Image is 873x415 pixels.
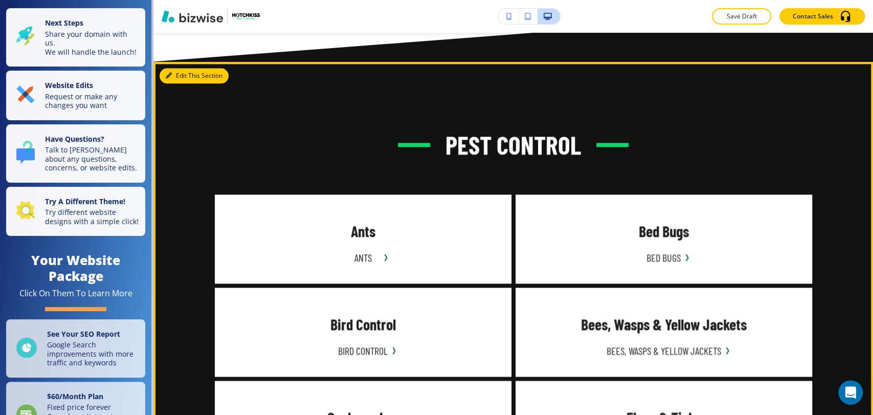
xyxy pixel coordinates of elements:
[330,315,396,333] span: Bird Control
[6,252,145,284] h4: Your Website Package
[45,134,104,144] strong: Have Questions?
[581,315,747,333] span: Bees, Wasps & Yellow Jackets
[351,222,375,240] span: Ants
[607,343,721,358] button: bees, wasps & yellow jackets
[45,80,93,90] strong: Website Edits
[45,18,83,28] strong: Next Steps
[162,10,223,23] img: Bizwise Logo
[47,329,120,339] strong: See Your SEO Report
[45,196,125,206] strong: Try A Different Theme!
[6,124,145,183] button: Have Questions?Talk to [PERSON_NAME] about any questions, concerns, or website edits.
[6,8,145,67] button: Next StepsShare your domain with us.We will handle the launch!
[779,8,865,25] button: Contact Sales
[45,30,139,57] p: Share your domain with us. We will handle the launch!
[45,145,139,172] p: Talk to [PERSON_NAME] about any questions, concerns, or website edits.
[45,92,139,110] p: Request or make any changes you want
[338,343,388,358] button: bird control
[47,391,103,401] strong: $ 60 /Month Plan
[725,12,758,21] p: Save Draft
[232,13,260,19] img: Your Logo
[6,319,145,378] a: See Your SEO ReportGoogle Search improvements with more traffic and keywords
[45,208,139,226] p: Try different website designs with a simple click!
[47,340,139,367] p: Google Search improvements with more traffic and keywords
[712,8,771,25] button: Save Draft
[160,68,229,83] button: Edit This Section
[6,71,145,120] button: Website EditsRequest or make any changes you want
[347,250,379,265] button: ants
[19,288,132,299] div: Click On Them To Learn More
[445,127,581,162] p: Pest Control
[793,12,833,21] p: Contact Sales
[639,222,689,240] span: Bed Bugs
[646,250,681,265] button: bed bugs
[838,380,863,405] div: Open Intercom Messenger
[6,187,145,236] button: Try A Different Theme!Try different website designs with a simple click!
